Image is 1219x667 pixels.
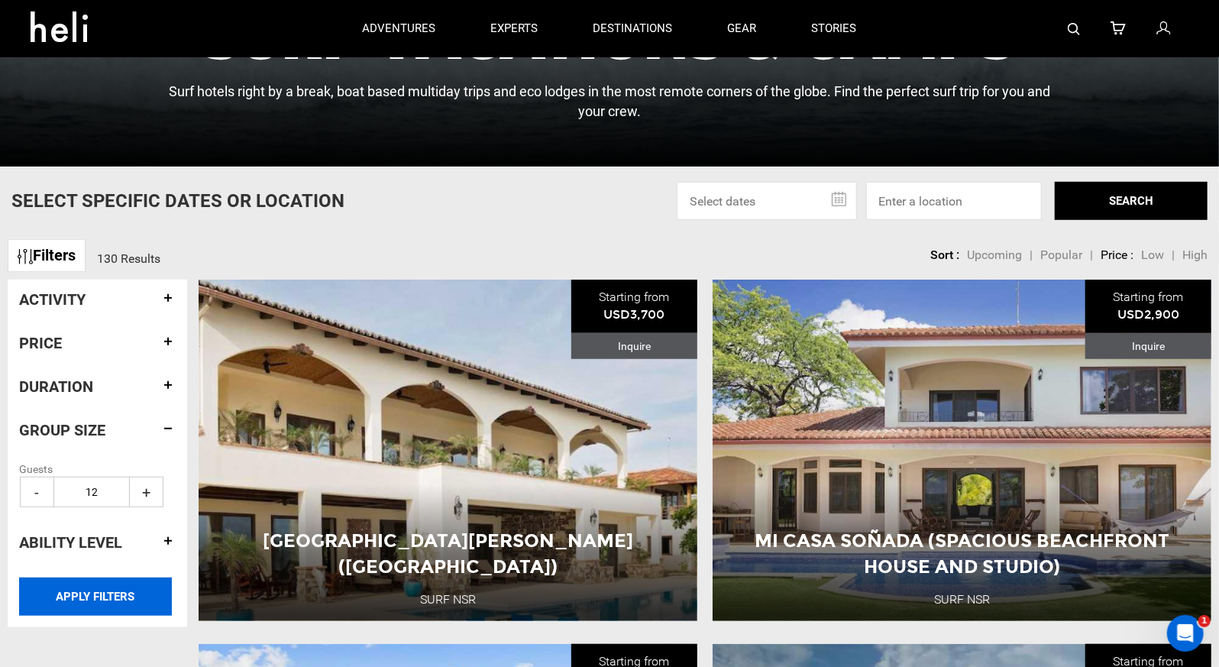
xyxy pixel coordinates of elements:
[1141,248,1164,262] span: Low
[159,82,1061,121] p: Surf hotels right by a break, boat based multiday trips and eco lodges in the most remote corners...
[19,534,176,551] h4: Ability Level
[1068,23,1080,35] img: search-bar-icon.svg
[19,461,176,477] label: Guests
[97,251,160,266] span: 130 Results
[930,247,959,264] li: Sort :
[19,335,176,351] h4: Price
[491,21,538,37] p: experts
[363,21,436,37] p: adventures
[866,182,1042,220] input: Enter a location
[19,378,176,395] h4: Duration
[11,188,344,214] p: Select Specific Dates Or Location
[1040,248,1082,262] span: Popular
[967,248,1022,262] span: Upcoming
[19,422,176,439] h4: Group size
[129,477,163,507] span: +
[1198,615,1211,627] span: 1
[1182,248,1208,262] span: High
[1055,182,1208,220] button: SEARCH
[1030,247,1033,264] li: |
[18,249,33,264] img: btn-icon.svg
[53,477,130,507] input: People
[20,477,54,507] span: -
[677,182,857,220] input: Select dates
[593,21,673,37] p: destinations
[8,239,86,272] a: Filters
[159,11,1061,66] h1: Surf Vacations & Camps
[1167,615,1204,652] iframe: Intercom live chat
[1090,247,1093,264] li: |
[1101,247,1133,264] li: Price :
[1172,247,1175,264] li: |
[19,578,172,616] input: APPLY FILTERS
[19,291,176,308] h4: Activity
